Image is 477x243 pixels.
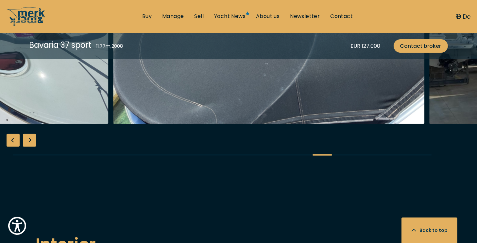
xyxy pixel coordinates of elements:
[256,13,280,20] a: About us
[23,134,36,147] div: Next slide
[400,42,441,50] span: Contact broker
[351,42,381,50] div: EUR 127.000
[29,39,92,51] div: Bavaria 37 sport
[7,215,28,236] button: Show Accessibility Preferences
[401,217,457,243] button: Back to top
[330,13,353,20] a: Contact
[7,134,20,147] div: Previous slide
[214,13,246,20] a: Yacht News
[162,13,184,20] a: Manage
[194,13,204,20] a: Sell
[290,13,320,20] a: Newsletter
[7,21,46,28] a: /
[394,39,448,53] a: Contact broker
[96,43,123,50] div: 11.77 m , 2008
[456,12,470,21] button: De
[142,13,152,20] a: Buy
